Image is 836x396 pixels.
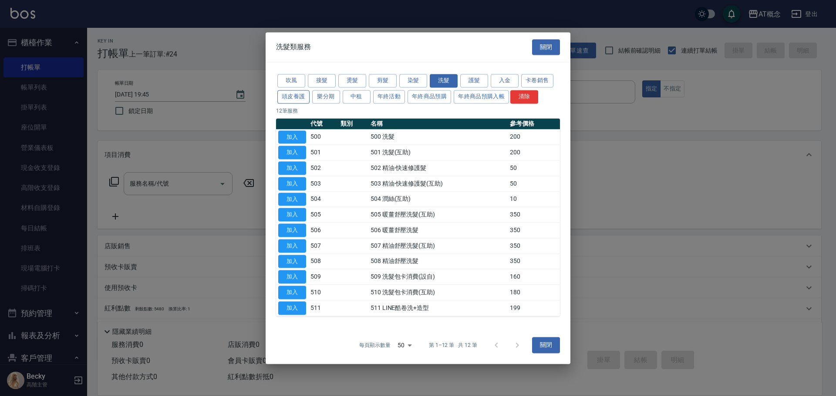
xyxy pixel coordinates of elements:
p: 12 筆服務 [276,107,560,115]
button: 頭皮養護 [277,90,310,103]
td: 503 精油-快速修護髮(互助) [368,176,508,192]
td: 160 [508,269,560,285]
td: 509 [308,269,338,285]
td: 501 [308,145,338,160]
span: 洗髮類服務 [276,43,311,51]
button: 剪髮 [369,74,397,87]
td: 505 暖薑舒壓洗髮(互助) [368,207,508,223]
button: 加入 [278,177,306,190]
button: 加入 [278,130,306,144]
p: 第 1–12 筆 共 12 筆 [429,341,477,349]
td: 350 [508,253,560,269]
button: 清除 [510,90,538,103]
button: 加入 [278,286,306,299]
button: 加入 [278,270,306,284]
td: 511 [308,300,338,316]
td: 502 [308,160,338,176]
td: 506 暖薑舒壓洗髮 [368,223,508,238]
td: 50 [508,160,560,176]
td: 511 LINE酷卷洗+造型 [368,300,508,316]
td: 509 洗髮包卡消費(設自) [368,269,508,285]
td: 199 [508,300,560,316]
button: 加入 [278,301,306,315]
td: 507 精油舒壓洗髮(互助) [368,238,508,254]
button: 卡卷銷售 [521,74,553,87]
th: 類別 [338,118,368,130]
button: 年終商品預購入帳 [454,90,509,103]
button: 加入 [278,223,306,237]
button: 護髮 [460,74,488,87]
button: 接髮 [308,74,336,87]
button: 中租 [343,90,371,103]
td: 502 精油-快速修護髮 [368,160,508,176]
button: 加入 [278,161,306,175]
button: 染髮 [399,74,427,87]
td: 200 [508,129,560,145]
td: 50 [508,176,560,192]
button: 年終商品預購 [408,90,451,103]
td: 504 潤絲(互助) [368,191,508,207]
button: 加入 [278,255,306,268]
td: 10 [508,191,560,207]
td: 504 [308,191,338,207]
button: 關閉 [532,337,560,353]
div: 50 [394,333,415,357]
td: 510 [308,285,338,300]
td: 508 精油舒壓洗髮 [368,253,508,269]
td: 506 [308,223,338,238]
button: 加入 [278,146,306,160]
button: 加入 [278,239,306,253]
button: 加入 [278,208,306,222]
td: 350 [508,207,560,223]
td: 507 [308,238,338,254]
th: 參考價格 [508,118,560,130]
td: 350 [508,223,560,238]
td: 505 [308,207,338,223]
td: 508 [308,253,338,269]
td: 510 洗髮包卡消費(互助) [368,285,508,300]
p: 每頁顯示數量 [359,341,391,349]
button: 關閉 [532,39,560,55]
button: 加入 [278,193,306,206]
button: 吹風 [277,74,305,87]
button: 洗髮 [430,74,458,87]
button: 年終活動 [373,90,405,103]
td: 200 [508,145,560,160]
button: 燙髮 [338,74,366,87]
th: 名稱 [368,118,508,130]
button: 入金 [491,74,519,87]
button: 樂分期 [312,90,340,103]
td: 500 [308,129,338,145]
th: 代號 [308,118,338,130]
td: 500 洗髮 [368,129,508,145]
td: 350 [508,238,560,254]
td: 503 [308,176,338,192]
td: 501 洗髮(互助) [368,145,508,160]
td: 180 [508,285,560,300]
